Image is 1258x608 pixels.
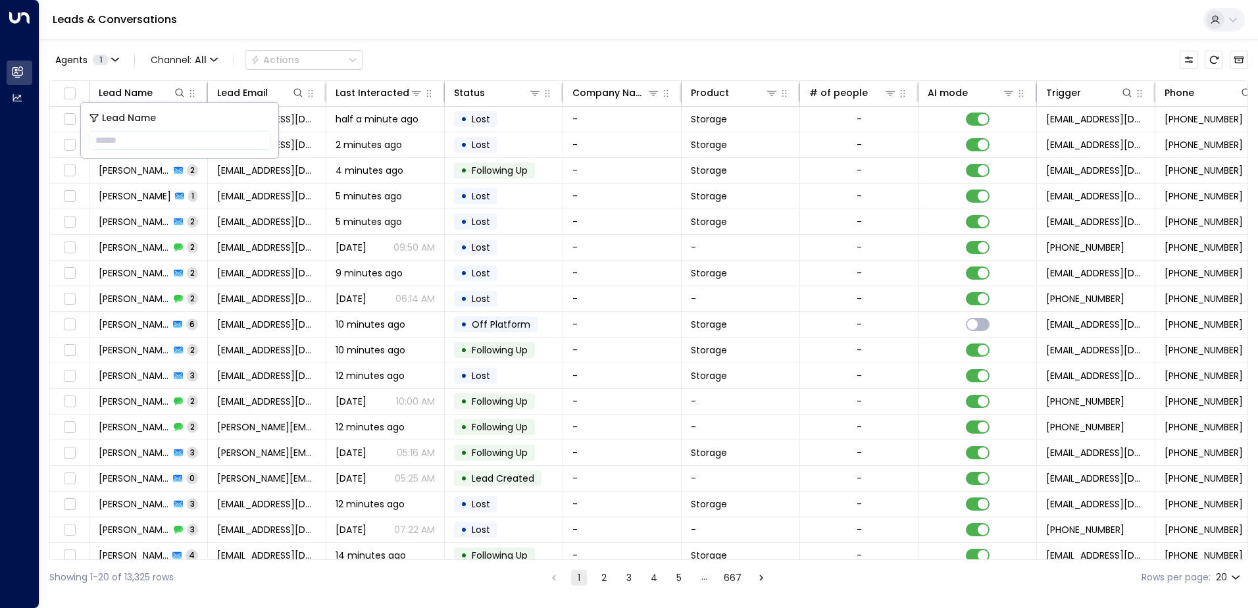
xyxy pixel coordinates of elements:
span: leads@space-station.co.uk [1046,343,1145,357]
div: • [461,416,467,438]
span: Following Up [472,164,528,177]
td: - [563,184,682,209]
span: 10 minutes ago [336,318,405,331]
span: +447450103984 [1046,292,1124,305]
td: - [563,440,682,465]
span: Sep 21, 2025 [336,446,366,459]
p: 09:50 AM [393,241,435,254]
span: Storage [691,266,727,280]
button: page 1 [571,570,587,586]
button: Go to page 3 [621,570,637,586]
span: leads@space-station.co.uk [1046,190,1145,203]
span: Toggle select row [61,419,78,436]
span: Storage [691,113,727,126]
p: 05:25 AM [395,472,435,485]
span: Storage [691,343,727,357]
td: - [563,492,682,517]
span: Lost [472,292,490,305]
span: Lewis Murphy [99,241,170,254]
span: Shaun Kelly [99,318,169,331]
span: Toggle select row [61,470,78,487]
div: AI mode [928,85,1015,101]
span: Toggle select row [61,342,78,359]
span: leads@space-station.co.uk [1046,446,1145,459]
span: +447552483175 [1165,446,1243,459]
td: - [563,286,682,311]
span: Lost [472,497,490,511]
span: 2 minutes ago [336,138,402,151]
span: +447977914092 [1046,523,1124,536]
td: - [563,235,682,260]
p: 07:22 AM [394,523,435,536]
div: • [461,288,467,310]
td: - [563,158,682,183]
span: rjm0800@gmail.com [217,369,316,382]
span: Lost [472,138,490,151]
div: • [461,236,467,259]
span: kemal.sencan@unisoftds.co.uk [217,446,316,459]
span: +447552483175 [1165,472,1243,485]
td: - [563,209,682,234]
span: 2 [187,267,198,278]
span: 1 [93,55,109,65]
button: Customize [1180,51,1198,69]
span: 10 minutes ago [336,343,405,357]
div: • [461,467,467,490]
td: - [682,235,800,260]
span: Toggle select row [61,214,78,230]
div: Product [691,85,778,101]
td: - [682,415,800,440]
span: +447977914092 [1165,497,1243,511]
span: Storage [691,446,727,459]
span: +447342949189 [1165,190,1243,203]
span: Toggle select row [61,265,78,282]
div: - [857,549,862,562]
div: 20 [1216,568,1243,587]
span: Rebecca Stowe [99,369,170,382]
div: - [857,395,862,408]
div: Lead Email [217,85,268,101]
span: kemal.sencan@unisoftds.co.uk [217,420,316,434]
div: - [857,292,862,305]
span: Matt Ford [99,190,171,203]
span: 2 [187,293,198,304]
span: Agents [55,55,88,64]
div: • [461,108,467,130]
div: - [857,266,862,280]
span: 3 [187,447,198,458]
span: +447450103984 [1165,292,1243,305]
div: • [461,185,467,207]
span: Sep 17, 2025 [336,472,366,485]
div: - [857,113,862,126]
td: - [682,466,800,491]
span: Following Up [472,395,528,408]
span: Toggle select row [61,163,78,179]
span: +447517082796 [1165,343,1243,357]
div: AI mode [928,85,968,101]
td: - [563,389,682,414]
div: Product [691,85,729,101]
span: Kemal Sencan [99,420,170,434]
div: • [461,313,467,336]
td: - [682,389,800,414]
div: • [461,159,467,182]
button: Channel:All [145,51,223,69]
span: 2 [187,216,198,227]
span: 1 [188,190,197,201]
td: - [563,107,682,132]
span: Brodieleigh Terry [99,549,168,562]
span: Rebecca Stowe [99,395,170,408]
p: 06:14 AM [395,292,435,305]
span: leads@space-station.co.uk [1046,266,1145,280]
span: Lost [472,369,490,382]
div: - [857,420,862,434]
div: Showing 1-20 of 13,325 rows [49,570,174,584]
div: Status [454,85,485,101]
span: Toggle select row [61,496,78,513]
span: Toggle select row [61,393,78,410]
span: 4 minutes ago [336,164,403,177]
div: • [461,365,467,387]
button: Actions [245,50,363,70]
span: Storage [691,549,727,562]
div: Trigger [1046,85,1134,101]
